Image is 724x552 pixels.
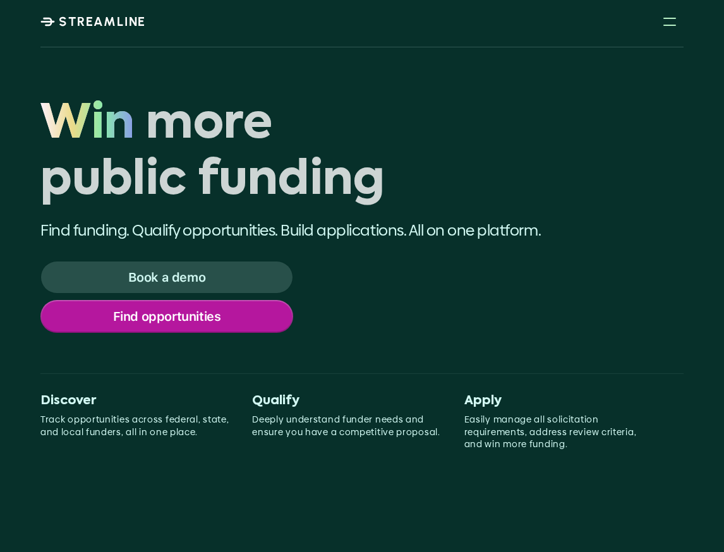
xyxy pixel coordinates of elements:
[40,393,232,409] p: Discover
[128,269,206,285] p: Book a demo
[252,414,443,438] p: Deeply understand funder needs and ensure you have a competitive proposal.
[464,414,656,451] p: Easily manage all solicitation requirements, address review criteria, and win more funding.
[40,220,684,241] p: Find funding. Qualify opportunities. Build applications. All on one platform.
[40,14,146,29] a: STREAMLINE
[252,393,443,409] p: Qualify
[40,261,293,294] a: Book a demo
[40,97,135,153] span: Win
[40,97,684,210] h1: Win more public funding
[113,308,221,325] p: Find opportunities
[59,14,146,29] p: STREAMLINE
[40,414,232,438] p: Track opportunities across federal, state, and local funders, all in one place.
[40,300,293,333] a: Find opportunities
[464,393,656,409] p: Apply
